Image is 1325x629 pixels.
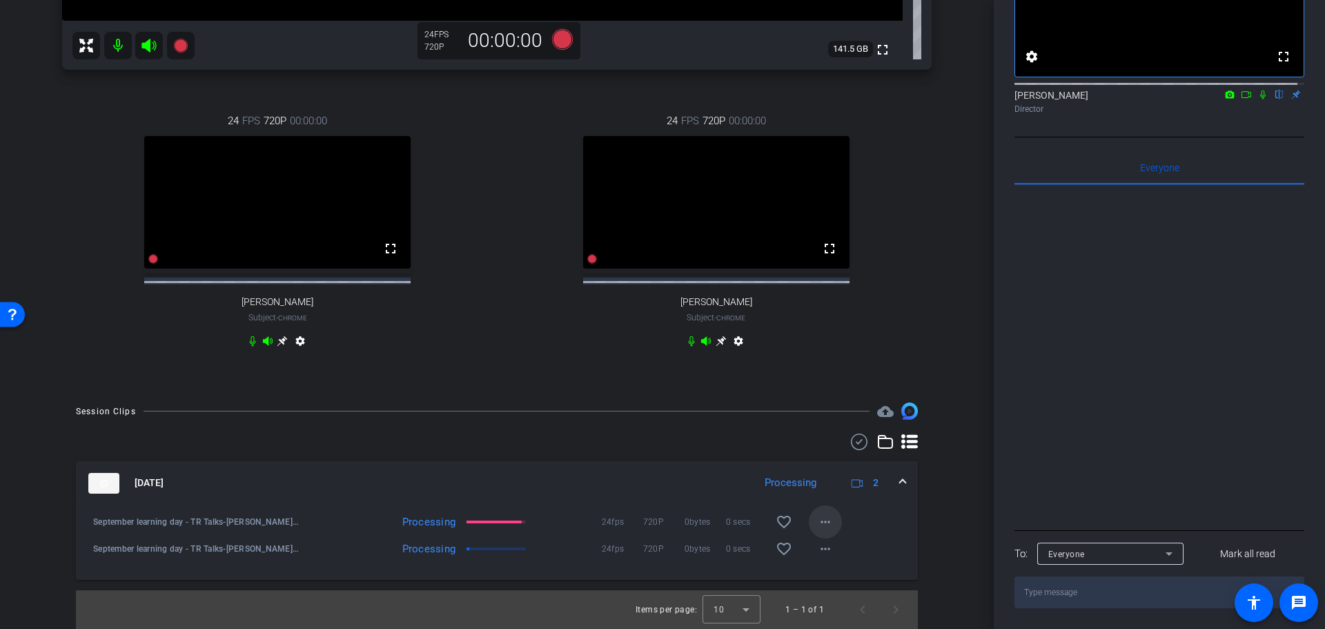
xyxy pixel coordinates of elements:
[776,541,792,557] mat-icon: favorite_border
[602,542,643,556] span: 24fps
[877,403,894,419] span: Destinations for your clips
[726,542,767,556] span: 0 secs
[874,41,891,58] mat-icon: fullscreen
[93,515,300,529] span: September learning day - TR Talks-[PERSON_NAME]-2025-09-12-15-38-46-028-1
[278,314,307,322] span: Chrome
[1014,546,1028,562] div: To:
[1290,594,1307,611] mat-icon: message
[292,336,308,352] mat-icon: settings
[877,403,894,420] mat-icon: cloud_upload
[88,473,119,494] img: thumb-nail
[879,593,912,626] button: Next page
[1140,163,1179,173] span: Everyone
[716,314,745,322] span: Chrome
[76,405,136,418] div: Session Clips
[1192,541,1305,566] button: Mark all read
[703,113,725,128] span: 720P
[1023,48,1040,65] mat-icon: settings
[667,113,678,128] span: 24
[817,541,834,557] mat-icon: more_horiz
[785,603,824,617] div: 1 – 1 of 1
[1275,48,1292,65] mat-icon: fullscreen
[776,514,792,530] mat-icon: favorite_border
[730,336,747,352] mat-icon: settings
[1220,547,1275,561] span: Mark all read
[76,461,918,505] mat-expansion-panel-header: thumb-nail[DATE]Processing2
[372,515,462,529] div: Processing
[93,542,300,556] span: September learning day - TR Talks-[PERSON_NAME]-[PERSON_NAME]-2025-09-12-15-38-46-028-0
[828,41,873,57] span: 141.5 GB
[846,593,879,626] button: Previous page
[714,313,716,322] span: -
[685,542,726,556] span: 0bytes
[290,113,327,128] span: 00:00:00
[228,113,239,128] span: 24
[636,603,697,617] div: Items per page:
[424,41,459,52] div: 720P
[873,476,879,490] span: 2
[821,240,838,257] mat-icon: fullscreen
[276,313,278,322] span: -
[1014,88,1304,115] div: [PERSON_NAME]
[372,542,462,556] div: Processing
[901,403,918,419] img: Session clips
[434,30,449,39] span: FPS
[687,311,745,324] span: Subject
[242,296,313,308] span: [PERSON_NAME]
[135,476,164,490] span: [DATE]
[681,113,699,128] span: FPS
[424,29,459,40] div: 24
[1246,594,1262,611] mat-icon: accessibility
[1014,103,1304,115] div: Director
[729,113,766,128] span: 00:00:00
[76,505,918,580] div: thumb-nail[DATE]Processing2
[643,542,685,556] span: 720P
[643,515,685,529] span: 720P
[242,113,260,128] span: FPS
[459,29,551,52] div: 00:00:00
[1271,88,1288,100] mat-icon: flip
[758,475,823,491] div: Processing
[248,311,307,324] span: Subject
[382,240,399,257] mat-icon: fullscreen
[680,296,752,308] span: [PERSON_NAME]
[602,515,643,529] span: 24fps
[1048,550,1085,559] span: Everyone
[817,514,834,530] mat-icon: more_horiz
[726,515,767,529] span: 0 secs
[685,515,726,529] span: 0bytes
[264,113,286,128] span: 720P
